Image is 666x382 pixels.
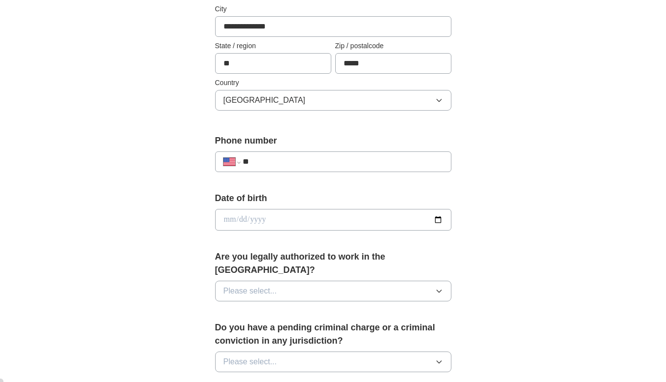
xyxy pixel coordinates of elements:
[335,41,451,51] label: Zip / postalcode
[223,285,277,297] span: Please select...
[223,356,277,368] span: Please select...
[215,90,451,111] button: [GEOGRAPHIC_DATA]
[215,4,451,14] label: City
[215,352,451,372] button: Please select...
[215,41,331,51] label: State / region
[215,134,451,147] label: Phone number
[215,281,451,301] button: Please select...
[215,321,451,348] label: Do you have a pending criminal charge or a criminal conviction in any jurisdiction?
[215,250,451,277] label: Are you legally authorized to work in the [GEOGRAPHIC_DATA]?
[223,94,306,106] span: [GEOGRAPHIC_DATA]
[215,78,451,88] label: Country
[215,192,451,205] label: Date of birth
